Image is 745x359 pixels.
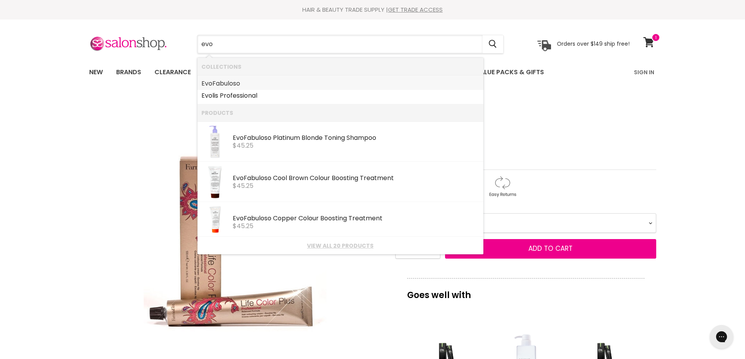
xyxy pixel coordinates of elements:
[197,35,504,54] form: Product
[233,221,253,230] span: $45.25
[201,206,229,233] img: evo-fabuloso-copper-colour-intensifying-conditioner-220ml-by-evo-24f_200x.png
[83,61,590,84] ul: Main menu
[201,243,479,249] a: View all 20 products
[201,77,479,90] a: Fabuloso
[197,162,483,202] li: Products: Evo Fabuloso Cool Brown Colour Boosting Treatment
[388,5,443,14] a: GET TRADE ACCESS
[629,64,659,80] a: Sign In
[233,214,244,223] b: Evo
[233,133,244,142] b: Evo
[197,89,483,104] li: Collections: Evolis Professional
[233,181,253,190] span: $45.25
[197,237,483,254] li: View All
[557,40,630,47] p: Orders over $149 ship free!
[395,114,656,126] h1: Life Color Plus
[197,104,483,121] li: Products
[208,125,222,158] img: evo_fabuloso_platinumblonde_220ml_1.1585900466_200x.png
[481,175,523,198] img: returns.gif
[407,278,644,304] p: Goes well with
[233,175,479,183] div: Fabuloso Cool Brown Colour Boosting Treatment
[197,121,483,162] li: Products: Evo Fabuloso Platinum Blonde Toning Shampoo
[233,141,253,150] span: $45.25
[470,64,550,80] a: Value Packs & Gifts
[79,61,666,84] nav: Main
[233,173,244,182] b: Evo
[110,64,147,80] a: Brands
[83,64,109,80] a: New
[483,35,503,53] button: Search
[233,134,479,143] div: Fabuloso Platinum Blonde Toning Shampoo
[208,166,222,198] img: evo_fabuloso_coolbrown_220ml_1.1549251633_200x.png
[197,75,483,90] li: Collections: Evo Fabuloso
[445,239,656,259] button: Add to cart
[149,64,197,80] a: Clearance
[197,35,483,53] input: Search
[706,322,737,351] iframe: Gorgias live chat messenger
[197,58,483,75] li: Collections
[528,244,573,253] span: Add to cart
[201,91,212,100] b: Evo
[79,6,666,14] div: HAIR & BEAUTY TRADE SUPPLY |
[201,79,212,88] b: Evo
[233,215,479,223] div: Fabuloso Copper Colour Boosting Treatment
[201,89,479,102] a: lis Professional
[197,202,483,237] li: Products: Evo Fabuloso Copper Colour Boosting Treatment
